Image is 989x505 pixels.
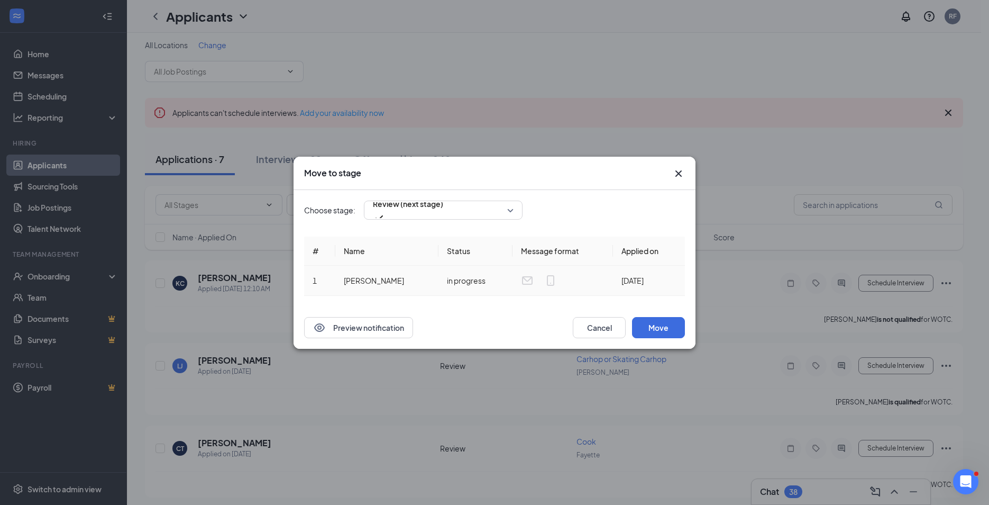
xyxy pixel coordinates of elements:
svg: Eye [313,321,326,334]
svg: MobileSms [544,274,557,287]
svg: Email [521,274,534,287]
iframe: Intercom live chat [953,469,978,494]
td: [PERSON_NAME] [335,266,438,296]
button: Cancel [573,317,626,338]
span: 1 [313,276,317,285]
svg: Cross [672,167,685,180]
th: Message format [512,237,613,266]
h3: Move to stage [304,167,361,179]
th: Status [438,237,512,266]
th: # [304,237,335,266]
svg: Checkmark [373,212,386,224]
button: EyePreview notification [304,317,413,338]
td: [DATE] [613,266,685,296]
span: Review (next stage) [373,196,443,212]
th: Name [335,237,438,266]
th: Applied on [613,237,685,266]
td: in progress [438,266,512,296]
span: Choose stage: [304,204,355,216]
button: Move [632,317,685,338]
button: Close [672,167,685,180]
